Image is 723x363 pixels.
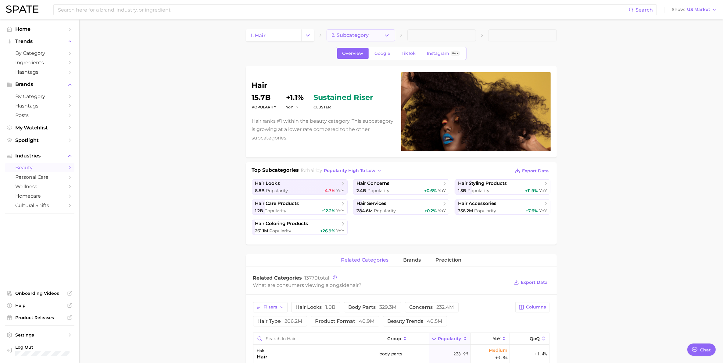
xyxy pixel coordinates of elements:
a: 1. hair [246,29,301,41]
a: personal care [5,172,74,182]
input: Search in hair [253,333,377,344]
div: What are consumers viewing alongside ? [253,281,509,289]
span: Popularity [265,208,287,213]
span: 232.4m [437,304,454,310]
span: +7.6% [526,208,538,213]
button: 2. Subcategory [327,29,395,41]
span: Export Data [521,280,548,285]
span: YoY [539,188,547,193]
button: YoY [286,104,299,110]
span: Popularity [467,188,489,193]
span: concerns [410,305,454,310]
span: Industries [15,153,64,159]
a: hair concerns2.4b Popularity+0.6% YoY [353,179,449,195]
span: YoY [336,188,344,193]
span: by Category [15,50,64,56]
button: popularity high to low [322,167,384,175]
span: Onboarding Videos [15,291,64,296]
a: Hashtags [5,67,74,77]
div: hair [257,353,268,361]
span: hair [307,167,316,173]
a: hair services784.6m Popularity+0.2% YoY [353,199,449,215]
a: beauty [5,163,74,172]
span: 1.5b [458,188,466,193]
span: beauty [15,165,64,171]
a: Home [5,24,74,34]
span: Related Categories [253,275,302,281]
span: 8.8b [255,188,265,193]
span: +12.2% [322,208,335,213]
span: Prediction [435,257,461,263]
span: product format [315,319,375,324]
a: wellness [5,182,74,191]
span: total [305,275,329,281]
a: Help [5,301,74,310]
button: Filters [253,302,288,312]
span: 206.2m [285,318,302,324]
span: Columns [526,305,546,310]
span: 233.9m [453,350,468,358]
a: Ingredients [5,58,74,67]
button: Popularity [429,333,471,345]
span: Posts [15,112,64,118]
span: hair care products [255,201,299,206]
span: hair [350,282,359,288]
button: Trends [5,37,74,46]
a: Onboarding Videos [5,289,74,298]
span: Help [15,303,64,308]
span: Show [672,8,685,11]
span: 329.3m [380,304,397,310]
span: 261.1m [255,228,268,234]
div: hair [257,347,268,354]
span: 2.4b [356,188,366,193]
span: YoY [336,228,344,234]
span: Hashtags [15,69,64,75]
span: Popularity [374,208,396,213]
a: homecare [5,191,74,201]
span: group [387,336,401,341]
span: QoQ [530,336,540,341]
span: hair type [258,319,302,324]
span: Settings [15,332,64,338]
span: YoY [539,208,547,213]
span: Hashtags [15,103,64,109]
span: My Watchlist [15,125,64,131]
span: Brands [15,82,64,87]
span: Medium [489,347,507,354]
h1: hair [252,82,394,89]
a: by Category [5,92,74,101]
span: Popularity [438,336,461,341]
span: Popularity [270,228,292,234]
span: YoY [438,188,446,193]
input: Search here for a brand, industry, or ingredient [57,5,629,15]
button: ShowUS Market [670,6,718,14]
span: 2. Subcategory [332,33,369,38]
button: Export Data [513,167,550,175]
span: -4.7% [323,188,335,193]
span: Search [635,7,653,13]
a: by Category [5,48,74,58]
span: US Market [687,8,710,11]
a: Product Releases [5,313,74,322]
span: cultural shifts [15,203,64,208]
span: by Category [15,93,64,99]
span: Product Releases [15,315,64,320]
dd: 15.7b [252,94,277,101]
span: sustained riser [314,94,373,101]
span: Filters [264,305,277,310]
span: beauty trends [388,319,442,324]
span: 40.5m [427,318,442,324]
dd: +1.1% [286,94,304,101]
span: 358.2m [458,208,473,213]
a: hair care products1.2b Popularity+12.2% YoY [252,199,348,215]
span: 40.9m [359,318,375,324]
a: hair coloring products261.1m Popularity+26.9% YoY [252,220,348,235]
a: TikTok [397,48,421,59]
span: Popularity [367,188,389,193]
span: YoY [438,208,446,213]
span: Log Out [15,344,78,350]
a: Overview [337,48,369,59]
span: Popularity [474,208,496,213]
button: Export Data [512,278,549,287]
span: Spotlight [15,137,64,143]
